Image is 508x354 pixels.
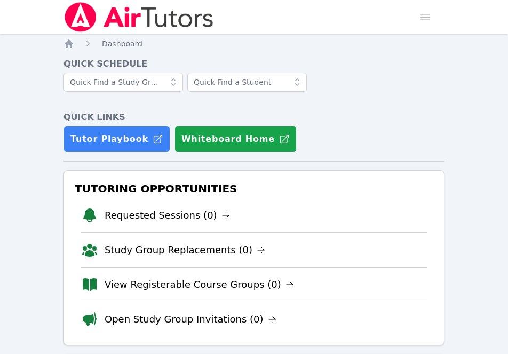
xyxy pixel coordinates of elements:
[105,277,294,292] a: View Registerable Course Groups (0)
[63,111,444,124] h4: Quick Links
[105,208,230,223] a: Requested Sessions (0)
[63,126,170,152] a: Tutor Playbook
[63,2,215,32] img: Air Tutors
[102,39,142,48] span: Dashboard
[105,312,276,327] a: Open Study Group Invitations (0)
[105,243,265,258] a: Study Group Replacements (0)
[63,38,444,49] nav: Breadcrumb
[63,73,183,92] input: Quick Find a Study Group
[63,58,444,70] h4: Quick Schedule
[187,73,307,92] input: Quick Find a Student
[73,179,435,198] h3: Tutoring Opportunities
[174,126,297,152] button: Whiteboard Home
[102,38,142,49] a: Dashboard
